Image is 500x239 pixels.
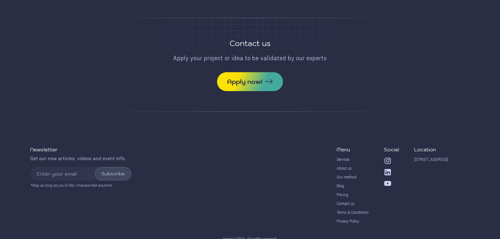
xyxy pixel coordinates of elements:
[337,146,350,153] div: Menu
[337,210,369,215] div: Terms & Conditions
[337,192,348,197] div: Pricing
[337,157,350,162] div: Services
[124,38,376,48] div: Contact us
[337,184,344,189] div: Blog
[227,77,262,86] div: Apply now!
[30,167,131,180] input: Enter your email
[61,18,439,112] a: Contact usApply your project or idea to be validated by our expertsApply now!arrow to the right
[30,183,131,188] div: *Stay as long as you'd like. Unsubscribe anytime.
[337,166,352,171] div: About us
[384,146,399,153] div: Social
[30,146,58,153] div: Newsletter
[337,201,355,206] div: Contact us
[95,167,131,180] button: Subscribe
[414,157,448,162] div: [STREET_ADDRESS]
[414,146,436,153] div: Location
[173,53,327,62] div: Apply your project or idea to be validated by our experts
[30,154,131,162] div: Get our new articles, videos and event info.
[217,72,283,91] button: Apply now!arrow to the right
[337,219,359,224] div: Privacy Policy
[265,79,273,84] img: arrow to the right
[337,175,356,180] div: Our method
